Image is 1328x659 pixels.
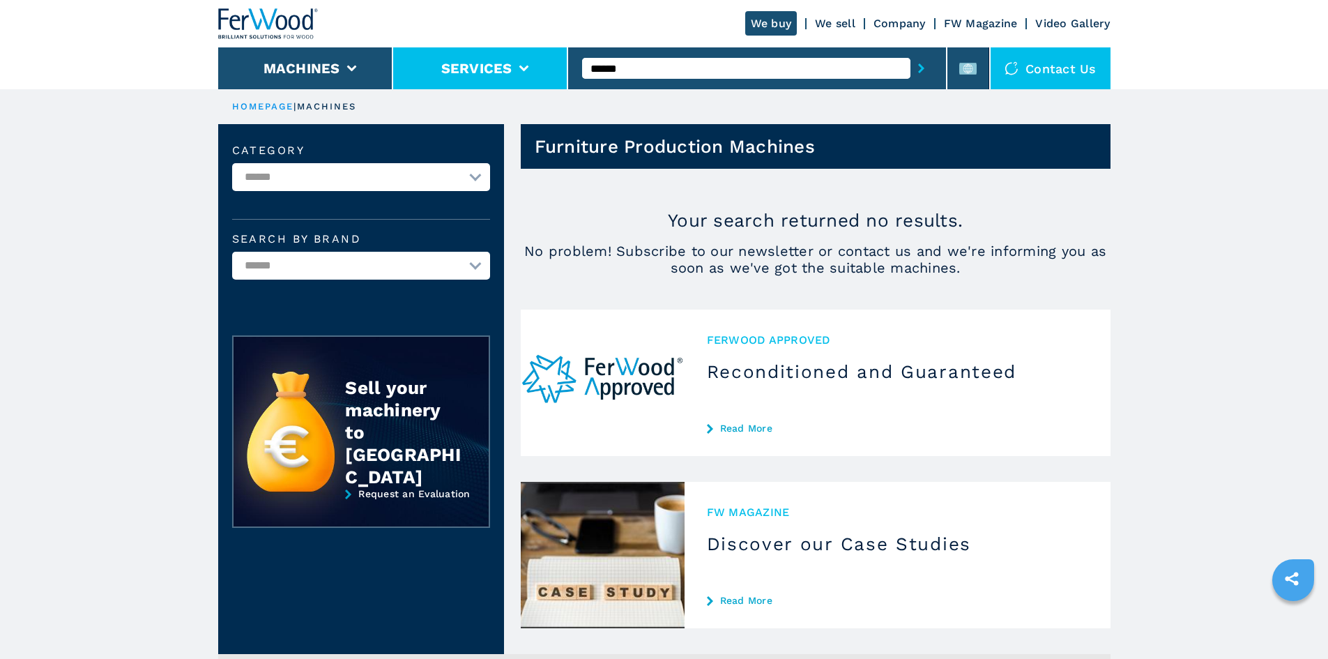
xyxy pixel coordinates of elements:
[521,482,685,628] img: Discover our Case Studies
[1274,561,1309,596] a: sharethis
[232,145,490,156] label: Category
[1269,596,1318,649] iframe: Chat
[232,101,294,112] a: HOMEPAGE
[264,60,340,77] button: Machines
[991,47,1111,89] div: Contact us
[535,135,815,158] h1: Furniture Production Machines
[707,361,1088,383] h3: Reconditioned and Guaranteed
[745,11,797,36] a: We buy
[815,17,855,30] a: We sell
[707,332,1088,348] span: Ferwood Approved
[944,17,1018,30] a: FW Magazine
[521,310,685,456] img: Reconditioned and Guaranteed
[218,8,319,39] img: Ferwood
[232,488,490,538] a: Request an Evaluation
[707,533,1088,555] h3: Discover our Case Studies
[521,209,1111,232] p: Your search returned no results.
[441,60,512,77] button: Services
[345,377,461,488] div: Sell your machinery to [GEOGRAPHIC_DATA]
[521,243,1111,276] span: No problem! Subscribe to our newsletter or contact us and we're informing you as soon as we've go...
[232,234,490,245] label: Search by brand
[1005,61,1018,75] img: Contact us
[297,100,357,113] p: machines
[707,423,1088,434] a: Read More
[910,52,932,84] button: submit-button
[293,101,296,112] span: |
[707,504,1088,520] span: FW MAGAZINE
[873,17,926,30] a: Company
[1035,17,1110,30] a: Video Gallery
[707,595,1088,606] a: Read More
